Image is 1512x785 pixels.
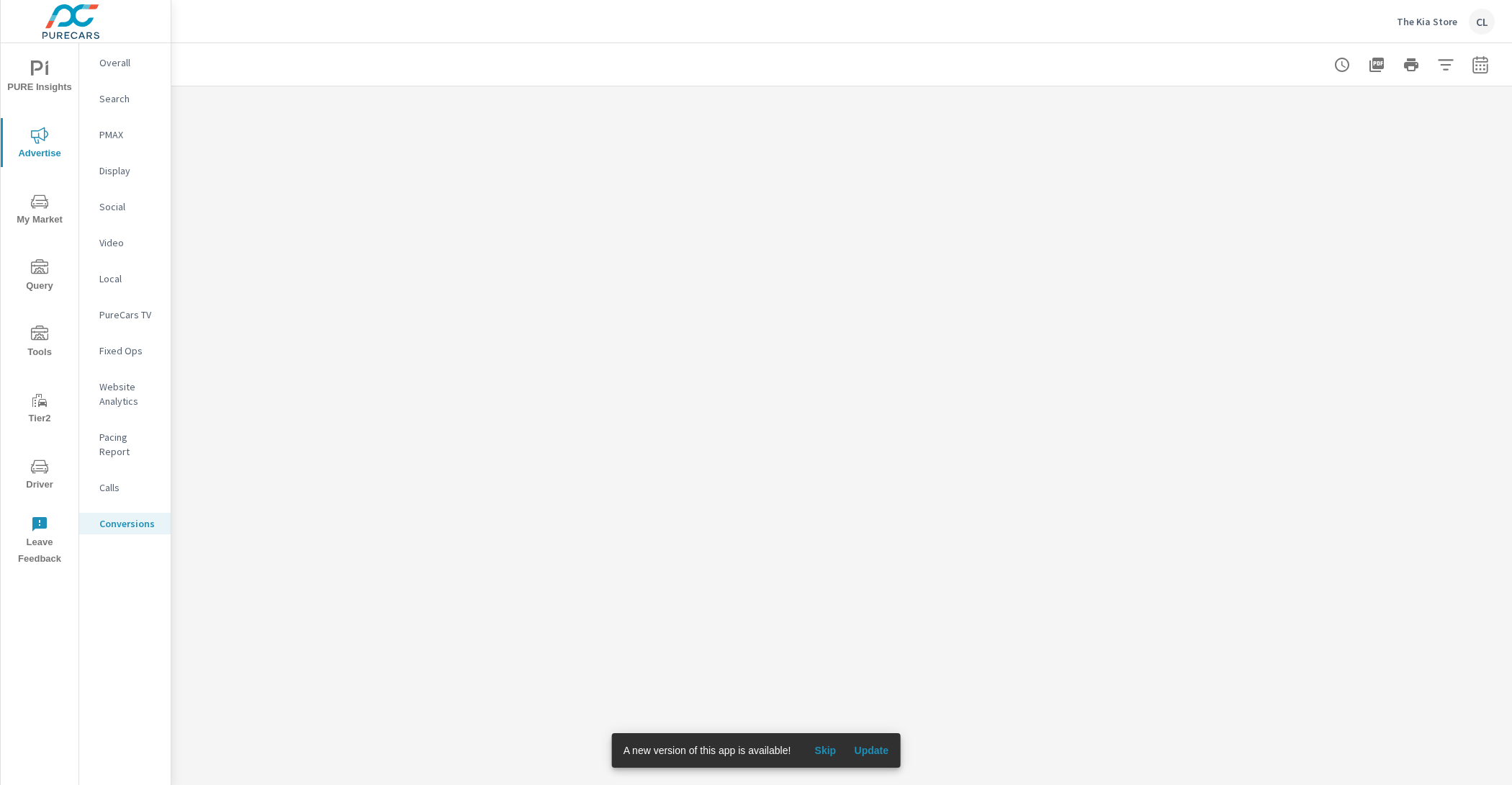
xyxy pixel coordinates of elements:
[79,304,171,326] div: PureCars TV
[5,127,74,162] span: Advertise
[99,163,159,178] p: Display
[79,376,171,412] div: Website Analytics
[808,744,842,757] span: Skip
[854,744,888,757] span: Update
[79,268,171,290] div: Local
[79,477,171,498] div: Calls
[99,55,159,70] p: Overall
[99,127,159,142] p: PMAX
[99,199,159,214] p: Social
[99,91,159,106] p: Search
[79,426,171,462] div: Pacing Report
[802,739,848,762] button: Skip
[99,235,159,250] p: Video
[79,513,171,534] div: Conversions
[99,480,159,495] p: Calls
[624,745,791,756] span: A new version of this app is available!
[79,196,171,217] div: Social
[99,516,159,531] p: Conversions
[1362,50,1391,79] button: "Export Report to PDF"
[99,272,159,286] p: Local
[79,232,171,254] div: Video
[99,430,159,459] p: Pacing Report
[1466,50,1495,79] button: Select Date Range
[79,160,171,181] div: Display
[5,392,74,427] span: Tier2
[99,308,159,322] p: PureCars TV
[5,458,74,493] span: Driver
[99,380,159,408] p: Website Analytics
[848,739,894,762] button: Update
[1469,9,1495,35] div: CL
[1,43,78,573] div: nav menu
[79,52,171,73] div: Overall
[99,344,159,358] p: Fixed Ops
[5,516,74,568] span: Leave Feedback
[1397,15,1457,28] p: The Kia Store
[5,326,74,361] span: Tools
[5,193,74,228] span: My Market
[79,340,171,362] div: Fixed Ops
[1431,50,1460,79] button: Apply Filters
[5,60,74,96] span: PURE Insights
[5,259,74,295] span: Query
[1397,50,1426,79] button: Print Report
[79,88,171,109] div: Search
[79,124,171,145] div: PMAX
